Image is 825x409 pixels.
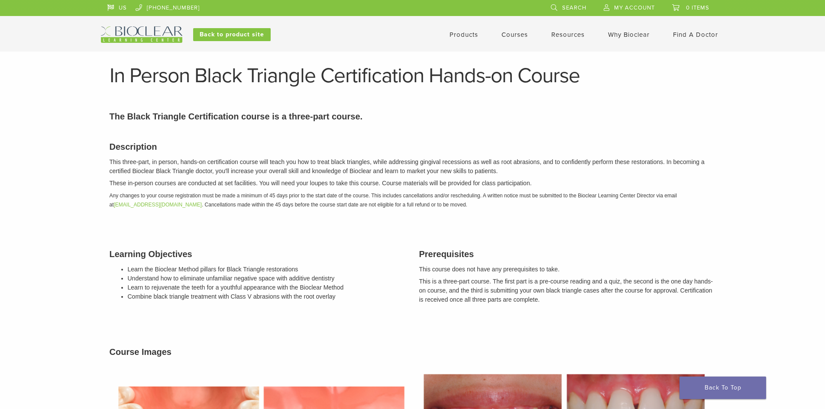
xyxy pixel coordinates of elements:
a: Why Bioclear [608,31,650,39]
span: Search [562,4,586,11]
h3: Prerequisites [419,248,716,261]
h3: Description [110,140,716,153]
li: Combine black triangle treatment with Class V abrasions with the root overlay [128,292,406,301]
li: Understand how to eliminate unfamiliar negative space with additive dentistry [128,274,406,283]
a: Resources [551,31,585,39]
a: Courses [501,31,528,39]
li: Learn the Bioclear Method pillars for Black Triangle restorations [128,265,406,274]
a: Find A Doctor [673,31,718,39]
p: This course does not have any prerequisites to take. [419,265,716,274]
a: Back To Top [679,377,766,399]
h3: Course Images [110,345,716,358]
p: This three-part, in person, hands-on certification course will teach you how to treat black trian... [110,158,716,176]
li: Learn to rejuvenate the teeth for a youthful appearance with the Bioclear Method [128,283,406,292]
em: Any changes to your course registration must be made a minimum of 45 days prior to the start date... [110,193,677,208]
span: 0 items [686,4,709,11]
a: Back to product site [193,28,271,41]
a: Products [450,31,478,39]
h3: Learning Objectives [110,248,406,261]
span: My Account [614,4,655,11]
p: The Black Triangle Certification course is a three-part course. [110,110,716,123]
p: These in-person courses are conducted at set facilities. You will need your loupes to take this c... [110,179,716,188]
h1: In Person Black Triangle Certification Hands-on Course [110,65,716,86]
a: [EMAIL_ADDRESS][DOMAIN_NAME] [114,202,202,208]
img: Bioclear [101,26,182,43]
p: This is a three-part course. The first part is a pre-course reading and a quiz, the second is the... [419,277,716,304]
